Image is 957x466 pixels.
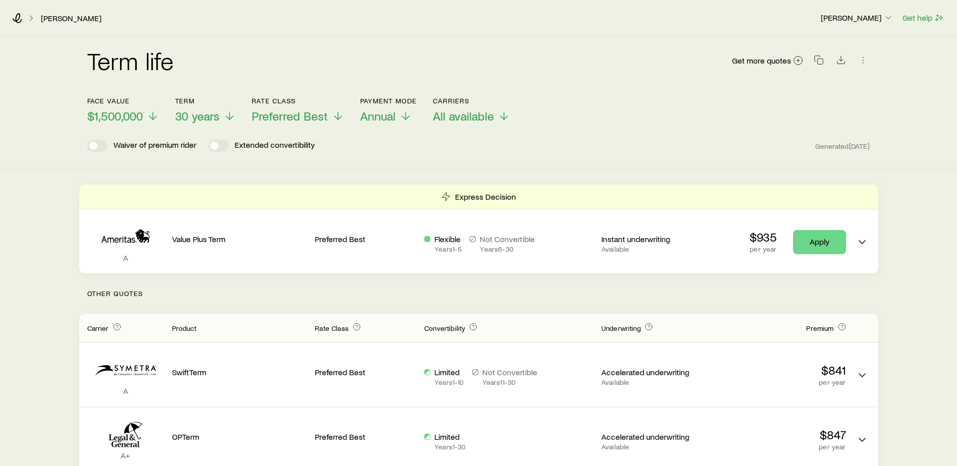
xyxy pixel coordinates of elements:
[87,97,159,124] button: Face value$1,500,000
[172,432,307,442] p: OPTerm
[315,367,416,377] p: Preferred Best
[902,12,945,24] button: Get help
[821,13,893,23] p: [PERSON_NAME]
[315,234,416,244] p: Preferred Best
[235,140,315,152] p: Extended convertibility
[793,230,846,254] a: Apply
[711,443,846,451] p: per year
[434,245,462,253] p: Years 1 - 5
[252,97,344,124] button: Rate ClassPreferred Best
[601,432,703,442] p: Accelerated underwriting
[750,230,777,244] p: $935
[711,378,846,386] p: per year
[79,185,878,273] div: Term quotes
[434,432,466,442] p: Limited
[252,109,328,123] span: Preferred Best
[480,245,535,253] p: Years 6 - 30
[482,367,537,377] p: Not Convertible
[601,367,703,377] p: Accelerated underwriting
[806,324,833,332] span: Premium
[434,378,464,386] p: Years 1 - 10
[87,324,109,332] span: Carrier
[87,109,143,123] span: $1,500,000
[175,97,236,124] button: Term30 years
[601,245,703,253] p: Available
[360,97,417,105] p: Payment Mode
[601,443,703,451] p: Available
[360,109,396,123] span: Annual
[252,97,344,105] p: Rate Class
[79,273,878,314] p: Other Quotes
[750,245,777,253] p: per year
[433,97,510,124] button: CarriersAll available
[87,386,164,396] p: A
[731,55,804,67] a: Get more quotes
[601,378,703,386] p: Available
[424,324,465,332] span: Convertibility
[601,324,641,332] span: Underwriting
[482,378,537,386] p: Years 11 - 30
[315,324,349,332] span: Rate Class
[433,109,494,123] span: All available
[434,234,462,244] p: Flexible
[114,140,196,152] p: Waiver of premium rider
[87,97,159,105] p: Face value
[711,363,846,377] p: $841
[815,142,870,151] span: Generated
[849,142,870,151] span: [DATE]
[87,48,174,73] h2: Term life
[711,428,846,442] p: $847
[732,56,791,65] span: Get more quotes
[434,443,466,451] p: Years 1 - 30
[360,97,417,124] button: Payment ModeAnnual
[87,253,164,263] p: A
[434,367,464,377] p: Limited
[172,367,307,377] p: SwiftTerm
[433,97,510,105] p: Carriers
[87,450,164,460] p: A+
[40,14,102,23] a: [PERSON_NAME]
[601,234,703,244] p: Instant underwriting
[834,57,848,67] a: Download CSV
[172,324,197,332] span: Product
[820,12,894,24] button: [PERSON_NAME]
[175,109,219,123] span: 30 years
[172,234,307,244] p: Value Plus Term
[480,234,535,244] p: Not Convertible
[175,97,236,105] p: Term
[315,432,416,442] p: Preferred Best
[455,192,516,202] p: Express Decision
